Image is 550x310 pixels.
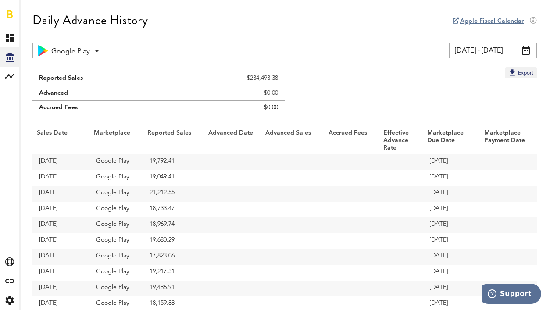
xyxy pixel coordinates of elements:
[26,10,32,28] span: Funding
[143,265,204,281] td: 19,217.31
[38,45,48,56] img: 17.png
[89,170,143,186] td: Google Play
[89,127,143,154] th: Marketplace
[32,217,89,233] td: [DATE]
[143,170,204,186] td: 19,049.41
[143,186,204,202] td: 21,212.55
[32,186,89,202] td: [DATE]
[143,249,204,265] td: 17,823.06
[89,233,143,249] td: Google Play
[89,186,143,202] td: Google Play
[21,86,30,102] div: Braavo Card
[32,249,89,265] td: [DATE]
[143,127,204,154] th: Reported Sales
[21,28,30,47] a: Overview
[423,127,480,154] th: Marketplace Due Date
[51,44,90,59] span: Google Play
[143,281,204,296] td: 19,486.91
[379,127,423,154] th: Effective Advance Rate
[32,154,89,170] td: [DATE]
[480,127,537,154] th: Marketplace Payment Date
[423,233,480,249] td: [DATE]
[143,233,204,249] td: 19,680.29
[21,67,30,86] a: Daily Advance History
[89,249,143,265] td: Google Play
[32,170,89,186] td: [DATE]
[32,13,148,27] div: Daily Advance History
[505,67,537,78] button: Export
[89,154,143,170] td: Google Play
[261,127,324,154] th: Advanced Sales
[32,85,175,101] td: Advanced
[32,233,89,249] td: [DATE]
[89,281,143,296] td: Google Play
[32,281,89,296] td: [DATE]
[89,217,143,233] td: Google Play
[324,127,379,154] th: Accrued Fees
[508,68,517,77] img: Export
[32,202,89,217] td: [DATE]
[423,281,480,296] td: [DATE]
[423,249,480,265] td: [DATE]
[143,154,204,170] td: 19,792.41
[460,18,524,24] a: Apple Fiscal Calendar
[89,265,143,281] td: Google Play
[204,127,261,154] th: Advanced Date
[423,154,480,170] td: [DATE]
[89,202,143,217] td: Google Play
[32,127,89,154] th: Sales Date
[32,101,175,119] td: Accrued Fees
[423,202,480,217] td: [DATE]
[423,265,480,281] td: [DATE]
[423,217,480,233] td: [DATE]
[21,47,30,67] a: Transactions
[423,186,480,202] td: [DATE]
[143,202,204,217] td: 18,733.47
[32,265,89,281] td: [DATE]
[175,85,285,101] td: $0.00
[175,67,285,85] td: $234,493.38
[482,284,541,306] iframe: Opens a widget where you can find more information
[32,67,175,85] td: Reported Sales
[175,101,285,119] td: $0.00
[143,217,204,233] td: 18,969.74
[423,170,480,186] td: [DATE]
